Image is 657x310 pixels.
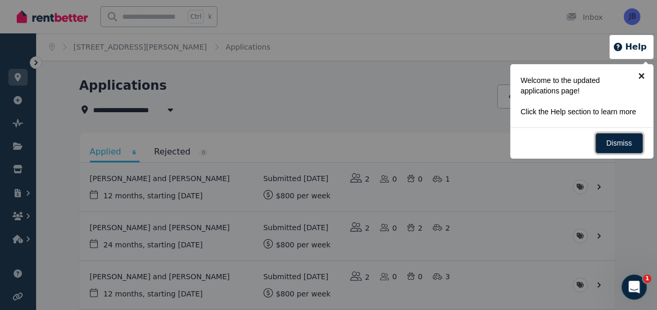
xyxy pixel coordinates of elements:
[630,64,653,88] a: ×
[521,75,637,96] p: Welcome to the updated applications page!
[521,106,637,117] p: Click the Help section to learn more
[613,41,647,53] button: Help
[621,275,647,300] iframe: Intercom live chat
[595,133,643,153] a: Dismiss
[643,275,651,283] span: 1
